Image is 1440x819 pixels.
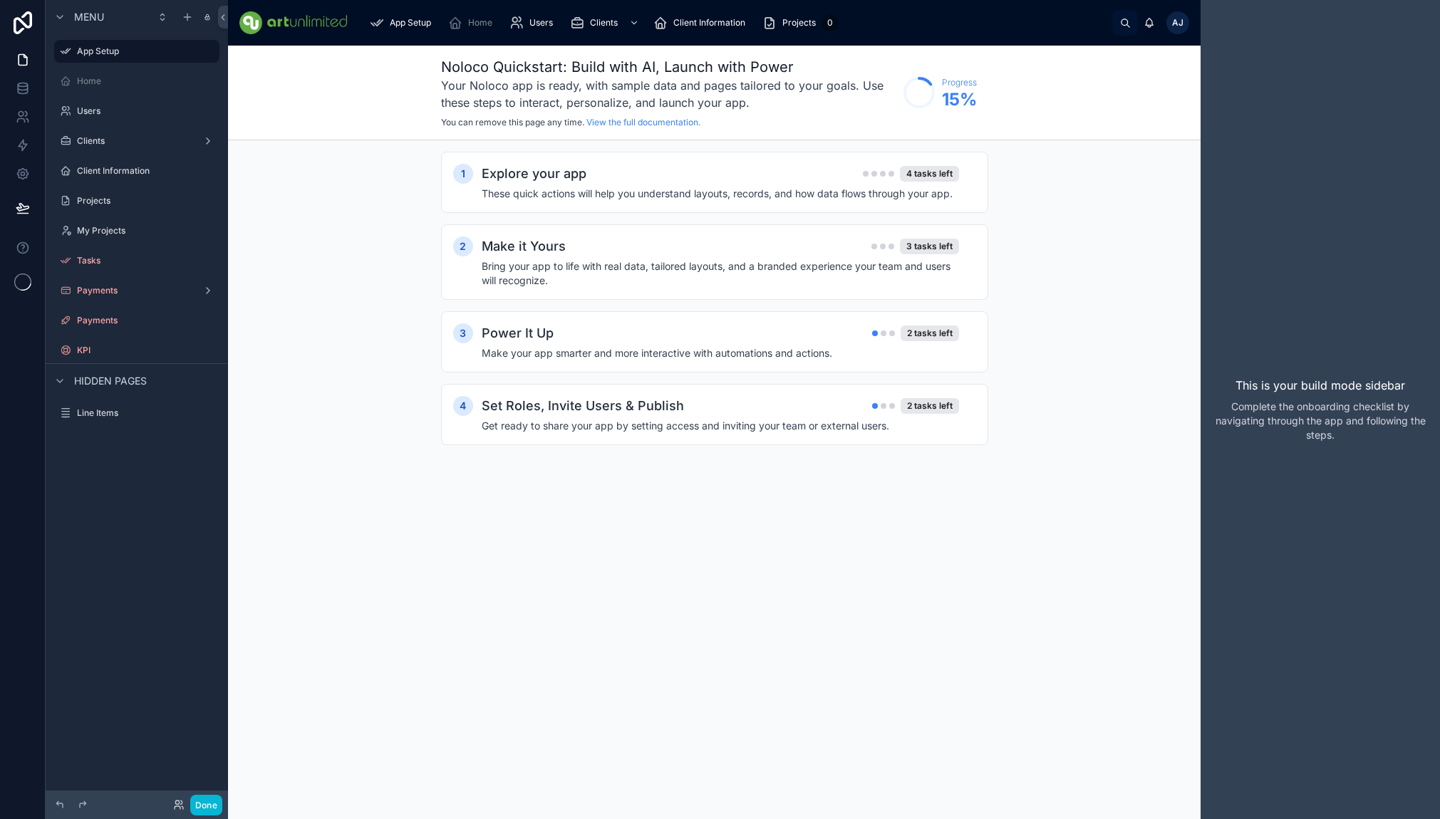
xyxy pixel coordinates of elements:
[54,130,219,152] a: Clients
[74,10,104,24] span: Menu
[74,374,147,388] span: Hidden pages
[54,219,219,242] a: My Projects
[77,285,197,296] label: Payments
[529,17,553,28] span: Users
[77,407,217,419] label: Line Items
[77,315,217,326] label: Payments
[590,17,618,28] span: Clients
[54,279,219,302] a: Payments
[942,88,977,111] span: 15 %
[1172,17,1183,28] span: AJ
[444,10,502,36] a: Home
[190,795,222,815] button: Done
[77,195,217,207] label: Projects
[54,402,219,424] a: Line Items
[358,7,1112,38] div: scrollable content
[54,100,219,122] a: Users
[77,75,217,87] label: Home
[649,10,755,36] a: Client Information
[441,77,896,111] h3: Your Noloco app is ready, with sample data and pages tailored to your goals. Use these steps to i...
[77,255,217,266] label: Tasks
[1212,400,1429,442] p: Complete the onboarding checklist by navigating through the app and following the steps.
[54,160,219,182] a: Client Information
[54,70,219,93] a: Home
[673,17,745,28] span: Client Information
[441,57,896,77] h1: Noloco Quickstart: Build with AI, Launch with Power
[758,10,843,36] a: Projects0
[54,309,219,332] a: Payments
[77,165,217,177] label: Client Information
[54,189,219,212] a: Projects
[239,11,347,34] img: App logo
[1236,377,1405,394] p: This is your build mode sidebar
[366,10,441,36] a: App Setup
[441,117,584,127] span: You can remove this page any time.
[505,10,563,36] a: Users
[586,117,700,127] a: View the full documentation.
[77,345,217,356] label: KPI
[468,17,492,28] span: Home
[566,10,646,36] a: Clients
[77,46,211,57] label: App Setup
[54,339,219,362] a: KPI
[77,105,217,117] label: Users
[390,17,431,28] span: App Setup
[822,14,839,31] div: 0
[942,77,977,88] span: Progress
[77,135,197,147] label: Clients
[77,225,217,236] label: My Projects
[54,40,219,63] a: App Setup
[782,17,816,28] span: Projects
[54,249,219,272] a: Tasks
